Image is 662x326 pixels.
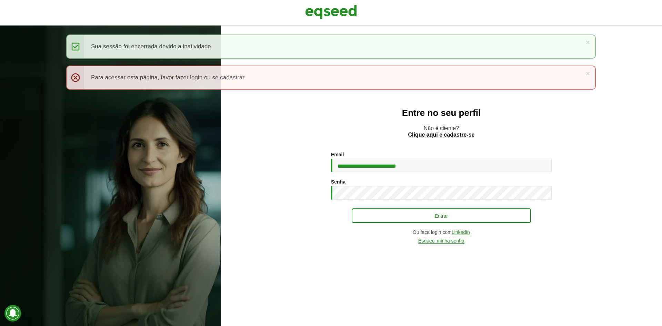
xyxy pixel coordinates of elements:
[331,230,552,235] div: Ou faça login com
[234,108,648,118] h2: Entre no seu perfil
[408,132,475,138] a: Clique aqui e cadastre-se
[66,66,596,90] div: Para acessar esta página, favor fazer login ou se cadastrar.
[586,39,590,46] a: ×
[234,125,648,138] p: Não é cliente?
[418,238,464,244] a: Esqueci minha senha
[452,230,470,235] a: LinkedIn
[305,3,357,21] img: EqSeed Logo
[66,34,596,59] div: Sua sessão foi encerrada devido a inatividade.
[331,179,345,184] label: Senha
[586,70,590,77] a: ×
[352,208,531,223] button: Entrar
[331,152,344,157] label: Email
